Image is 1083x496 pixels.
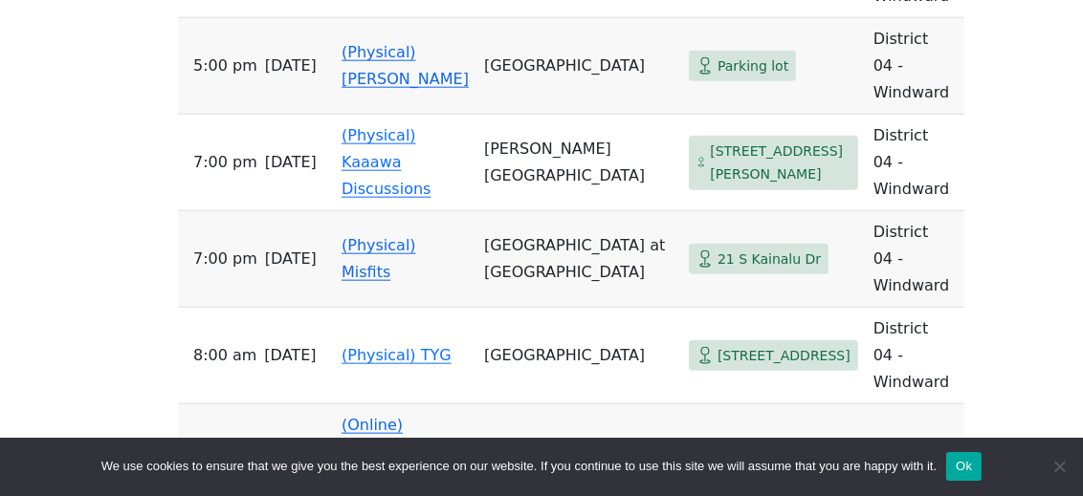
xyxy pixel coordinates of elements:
[476,211,681,308] td: [GEOGRAPHIC_DATA] at [GEOGRAPHIC_DATA]
[264,342,316,369] span: [DATE]
[710,140,851,186] span: [STREET_ADDRESS][PERSON_NAME]
[718,54,788,78] span: Parking lot
[101,457,937,476] span: We use cookies to ensure that we give you the best experience on our website. If you continue to ...
[476,308,681,404] td: [GEOGRAPHIC_DATA]
[265,149,317,176] span: [DATE]
[342,346,452,364] a: (Physical) TYG
[946,452,982,481] button: Ok
[718,344,851,368] span: [STREET_ADDRESS]
[718,248,821,271] span: 21 S Kainalu Dr
[866,115,965,211] td: District 04 - Windward
[265,53,317,79] span: [DATE]
[866,18,965,115] td: District 04 - Windward
[265,246,317,272] span: [DATE]
[866,211,965,308] td: District 04 - Windward
[193,342,256,369] span: 8:00 AM
[476,18,681,115] td: [GEOGRAPHIC_DATA]
[1050,457,1069,476] span: No
[193,53,257,79] span: 5:00 PM
[866,308,965,404] td: District 04 - Windward
[476,115,681,211] td: [PERSON_NAME][GEOGRAPHIC_DATA]
[342,43,469,88] a: (Physical) [PERSON_NAME]
[193,149,257,176] span: 7:00 PM
[342,236,416,281] a: (Physical) Misfits
[193,246,257,272] span: 7:00 PM
[342,126,431,198] a: (Physical) Kaaawa Discussions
